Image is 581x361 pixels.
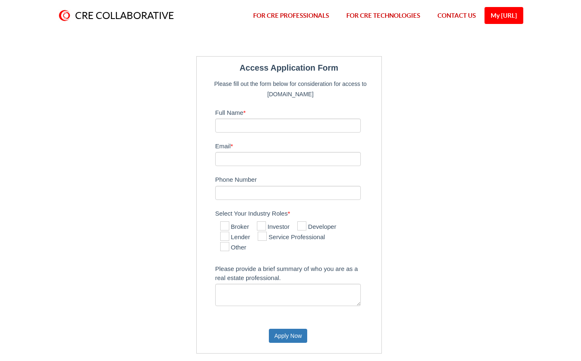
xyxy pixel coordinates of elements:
label: Select Your Industry Roles [215,206,377,219]
label: Investor [257,222,289,232]
label: Other [220,243,247,253]
label: Broker [220,222,249,232]
label: Full Name [215,105,377,119]
button: Apply Now [269,329,307,343]
label: Developer [297,222,336,232]
label: Lender [220,233,250,242]
label: Email [215,139,377,152]
label: Service Professional [258,233,325,242]
legend: Access Application Form [201,61,377,75]
label: Phone Number [215,172,377,185]
label: Please provide a brief summary of who you are as a real estate professional. [215,261,377,284]
p: Please fill out the form below for consideration for access to [DOMAIN_NAME] [211,79,370,99]
a: My [URL] [485,7,523,24]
